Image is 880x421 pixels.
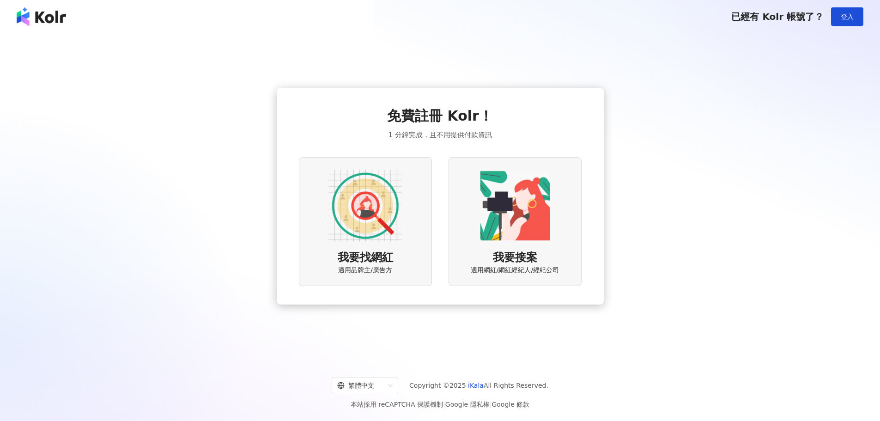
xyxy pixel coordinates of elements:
img: logo [17,7,66,26]
img: KOL identity option [478,169,552,243]
span: 適用網紅/網紅經紀人/經紀公司 [471,266,559,275]
span: 我要接案 [493,250,537,266]
span: | [490,401,492,408]
img: AD identity option [328,169,402,243]
span: 免費註冊 Kolr！ [387,106,493,126]
a: iKala [468,382,484,389]
span: Copyright © 2025 All Rights Reserved. [409,380,548,391]
span: 適用品牌主/廣告方 [338,266,392,275]
a: Google 條款 [492,401,529,408]
span: 我要找網紅 [338,250,393,266]
span: 本站採用 reCAPTCHA 保護機制 [351,399,529,410]
span: | [443,401,445,408]
span: 登入 [841,13,854,20]
button: 登入 [831,7,863,26]
span: 1 分鐘完成，且不用提供付款資訊 [388,129,492,140]
a: Google 隱私權 [445,401,490,408]
div: 繁體中文 [337,378,384,393]
span: 已經有 Kolr 帳號了？ [731,11,824,22]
